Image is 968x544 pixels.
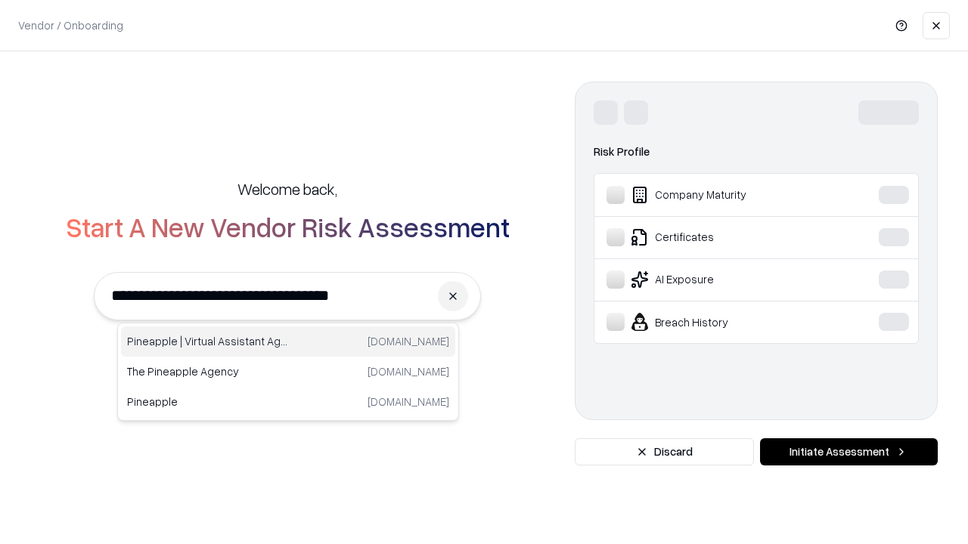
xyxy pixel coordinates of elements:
div: Certificates [607,228,833,246]
button: Discard [575,438,754,465]
div: AI Exposure [607,270,833,289]
p: [DOMAIN_NAME] [368,333,449,349]
h5: Welcome back, [237,178,337,199]
p: Pineapple [127,394,288,410]
div: Risk Profile [594,143,919,161]
h2: Start A New Vendor Risk Assessment [66,212,510,242]
div: Breach History [607,313,833,331]
p: The Pineapple Agency [127,363,288,379]
p: [DOMAIN_NAME] [368,363,449,379]
div: Company Maturity [607,186,833,204]
div: Suggestions [117,323,459,421]
p: [DOMAIN_NAME] [368,394,449,410]
button: Initiate Assessment [760,438,938,465]
p: Pineapple | Virtual Assistant Agency [127,333,288,349]
p: Vendor / Onboarding [18,17,123,33]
